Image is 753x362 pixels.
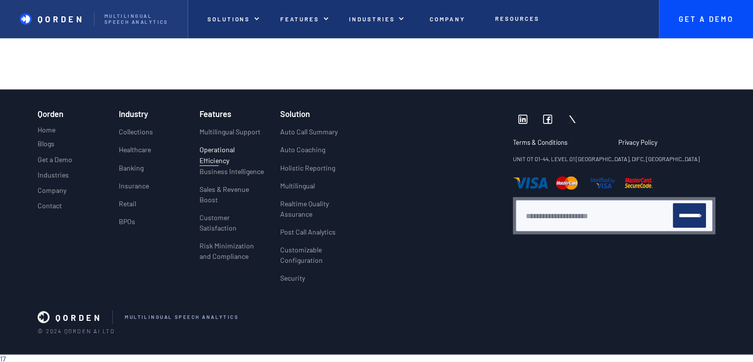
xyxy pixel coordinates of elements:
h3: Features [200,109,231,118]
p: Blogs [38,140,54,148]
a: Security [280,272,305,290]
p: Auto Call Summary [280,126,338,137]
a: Realtime Quality Assurance [280,198,361,226]
a: Home [38,124,55,137]
p: Realtime Quality Assurance [280,198,361,219]
p: QORDEN [55,312,102,322]
p: Business Intelligence [200,166,264,176]
a: Business Intelligence [200,166,264,183]
p: Company [430,15,465,22]
p: Multilingual Support [200,126,260,137]
p: Risk Minimization and Compliance [200,240,264,261]
h3: Qorden [38,109,63,121]
p: © 2024 Qorden AI LTD [38,327,715,334]
a: Auto Coaching [280,144,325,162]
p: Holistic Reporting [280,162,335,173]
a: Terms & Conditions [513,139,610,153]
strong: UNIT OT 01-44, LEVEL 01 [GEOGRAPHIC_DATA], DIFC, [GEOGRAPHIC_DATA] [513,155,700,162]
p: Security [280,272,305,283]
a: Customizable Configuration [280,244,361,272]
p: Home [38,124,55,135]
p: Industries [349,15,395,22]
h3: Solution [280,109,310,118]
a: Customer Satisfaction [200,212,264,240]
a: Post Call Analytics [280,226,336,244]
p: Banking [118,162,143,173]
p: Contact [38,201,62,210]
a: BPOs [118,216,135,234]
p: QORDEN [38,14,85,24]
a: Industries [38,171,69,183]
a: Insurance [118,180,149,198]
p: Retail [118,198,136,208]
a: Sales & Revenue Boost [200,183,264,212]
p: BPOs [118,216,135,226]
a: Contact [38,201,62,214]
form: Newsletter [525,203,706,228]
h3: Industry [118,109,148,118]
a: Get a Demo [38,155,72,168]
a: Collections [118,126,152,144]
p: Features [280,15,320,22]
p: Resources [495,15,539,22]
a: Blogs [38,140,54,152]
p: Multilingual Speech analytics [104,13,178,25]
p: Privacy Policy [618,139,657,147]
a: Operational Efficiency [200,144,219,166]
p: Healthcare [118,144,151,155]
p: Industries [38,171,69,179]
p: Company [38,186,66,194]
p: Multilingual [280,180,315,190]
p: Terms & Conditions [513,139,600,147]
p: Get a Demo [38,155,72,164]
p: Sales & Revenue Boost [200,183,264,204]
p: Get A Demo [669,15,743,24]
a: Retail [118,198,136,216]
p: Collections [118,126,152,137]
a: Company [38,186,66,198]
a: Healthcare [118,144,151,162]
a: Banking [118,162,143,180]
a: Holistic Reporting [280,162,335,180]
p: Insurance [118,180,149,190]
p: Solutions [207,15,250,22]
p: Auto Coaching [280,144,325,155]
p: mULTILINGUAL sPEECH aNALYTICS [125,314,239,320]
a: Privacy Policy [618,139,657,153]
a: Multilingual [280,180,315,198]
a: QORDENmULTILINGUAL sPEECH aNALYTICS [38,310,702,324]
a: Multilingual Support [200,126,260,144]
p: Post Call Analytics [280,226,336,237]
a: Auto Call Summary [280,126,338,144]
a: Risk Minimization and Compliance [200,240,264,268]
p: Customer Satisfaction [200,212,264,233]
p: Customizable Configuration [280,244,361,265]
